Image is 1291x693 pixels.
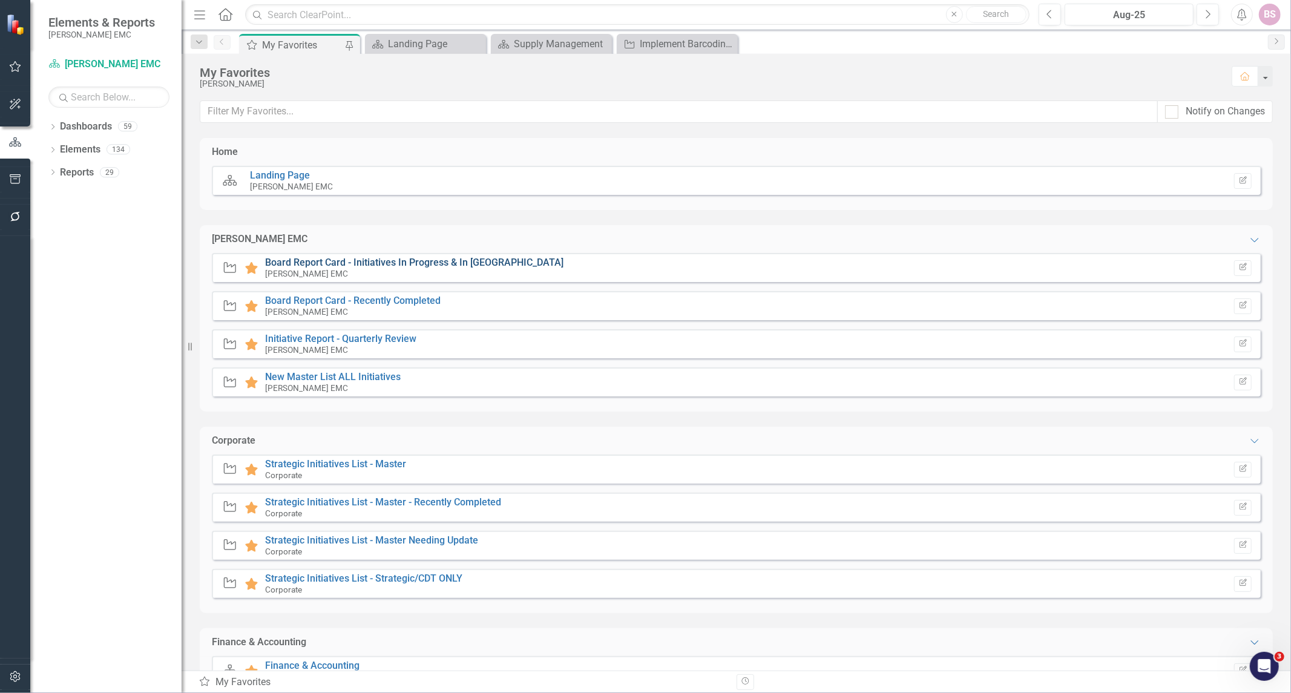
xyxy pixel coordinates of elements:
a: Strategic Initiatives List - Master [265,458,406,470]
button: BS [1259,4,1281,25]
small: Corporate [265,470,302,480]
div: 59 [118,122,137,132]
a: New Master List ALL Initiatives [265,371,401,383]
small: [PERSON_NAME] EMC [265,345,348,355]
small: [PERSON_NAME] EMC [48,30,155,39]
input: Search ClearPoint... [245,4,1030,25]
small: [PERSON_NAME] EMC [265,307,348,317]
small: Corporate [265,585,302,594]
input: Filter My Favorites... [200,100,1158,123]
div: Corporate [212,434,255,448]
span: Elements & Reports [48,15,155,30]
a: Landing Page [250,169,310,181]
div: Home [212,145,238,159]
small: [PERSON_NAME] EMC [265,269,348,278]
small: [PERSON_NAME] EMC [250,182,333,191]
div: Notify on Changes [1186,105,1265,119]
small: [PERSON_NAME] EMC [265,383,348,393]
button: Search [966,6,1027,23]
div: [PERSON_NAME] EMC [212,232,307,246]
div: 134 [107,145,130,155]
a: Board Report Card - Recently Completed [265,295,441,306]
img: ClearPoint Strategy [6,14,27,35]
a: Initiative Report - Quarterly Review [265,333,416,344]
a: Elements [60,143,100,157]
div: Implement Barcoding System for Warehouses [640,36,735,51]
div: My Favorites [262,38,342,53]
div: Aug-25 [1069,8,1189,22]
input: Search Below... [48,87,169,108]
div: Supply Management [514,36,609,51]
a: [PERSON_NAME] EMC [48,57,169,71]
div: Finance & Accounting [212,636,306,649]
div: My Favorites [199,675,728,689]
a: Supply Management [494,36,609,51]
a: Reports [60,166,94,180]
a: Strategic Initiatives List - Master - Recently Completed [265,496,501,508]
a: Finance & Accounting [265,660,360,671]
button: Aug-25 [1065,4,1194,25]
a: Landing Page [368,36,483,51]
iframe: Intercom live chat [1250,652,1279,681]
span: Search [983,9,1009,19]
div: 29 [100,167,119,177]
a: Dashboards [60,120,112,134]
div: [PERSON_NAME] [200,79,1220,88]
a: Board Report Card - Initiatives In Progress & In [GEOGRAPHIC_DATA] [265,257,563,268]
span: 3 [1275,652,1284,662]
div: My Favorites [200,66,1220,79]
a: Implement Barcoding System for Warehouses [620,36,735,51]
small: Corporate [265,547,302,556]
div: Landing Page [388,36,483,51]
button: Set Home Page [1234,173,1252,189]
a: Strategic Initiatives List - Master Needing Update [265,534,478,546]
a: Strategic Initiatives List - Strategic/CDT ONLY [265,573,462,584]
small: Corporate [265,508,302,518]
